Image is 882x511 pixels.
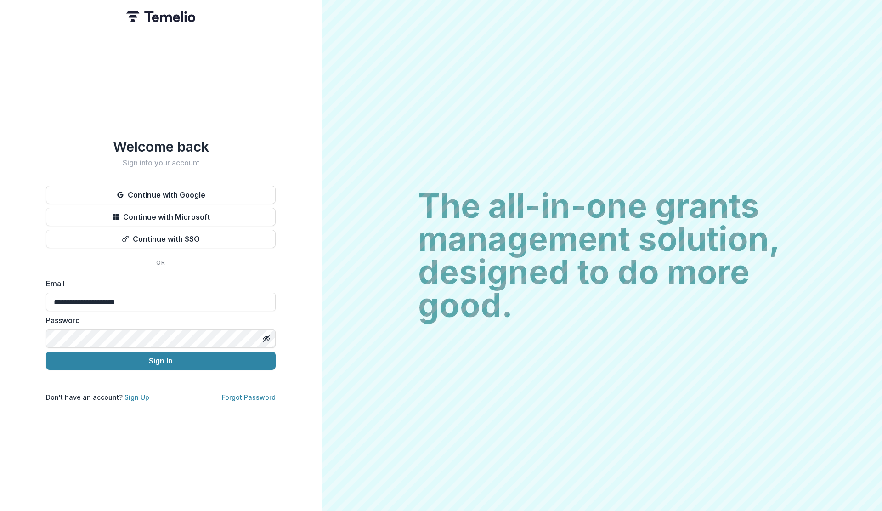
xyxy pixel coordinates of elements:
h1: Welcome back [46,138,276,155]
p: Don't have an account? [46,392,149,402]
label: Password [46,315,270,326]
button: Continue with Microsoft [46,208,276,226]
button: Continue with SSO [46,230,276,248]
h2: Sign into your account [46,159,276,167]
button: Toggle password visibility [259,331,274,346]
label: Email [46,278,270,289]
button: Sign In [46,352,276,370]
button: Continue with Google [46,186,276,204]
a: Sign Up [124,393,149,401]
a: Forgot Password [222,393,276,401]
img: Temelio [126,11,195,22]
